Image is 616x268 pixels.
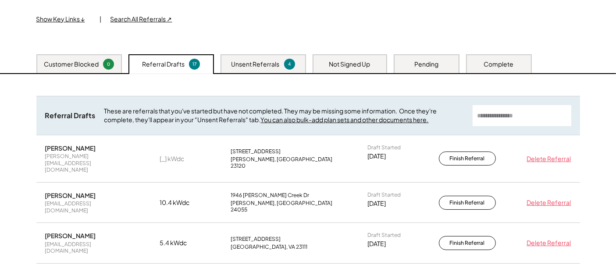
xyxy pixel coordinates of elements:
[368,152,386,161] div: [DATE]
[523,239,571,247] div: Delete Referral
[368,199,386,208] div: [DATE]
[231,236,281,243] div: [STREET_ADDRESS]
[368,191,401,198] div: Draft Started
[110,15,172,24] div: Search All Referrals ↗
[231,148,281,155] div: [STREET_ADDRESS]
[439,152,496,166] button: Finish Referral
[45,200,133,214] div: [EMAIL_ADDRESS][DOMAIN_NAME]
[368,144,401,151] div: Draft Started
[45,111,96,120] div: Referral Drafts
[36,15,91,24] div: Show Key Links ↓
[439,196,496,210] button: Finish Referral
[231,60,280,69] div: Unsent Referrals
[160,239,204,247] div: 5.4 kWdc
[160,198,204,207] div: 10.4 kWdc
[523,155,571,163] div: Delete Referral
[142,60,185,69] div: Referral Drafts
[45,191,96,199] div: [PERSON_NAME]
[231,156,341,169] div: [PERSON_NAME], [GEOGRAPHIC_DATA] 23120
[160,155,204,163] div: [_] kWdc
[285,61,294,67] div: 4
[190,61,199,67] div: 17
[231,243,308,250] div: [GEOGRAPHIC_DATA], VA 23111
[329,60,370,69] div: Not Signed Up
[45,144,96,152] div: [PERSON_NAME]
[100,15,102,24] div: |
[45,241,133,254] div: [EMAIL_ADDRESS][DOMAIN_NAME]
[414,60,438,69] div: Pending
[45,232,96,240] div: [PERSON_NAME]
[231,192,310,199] div: 1946 [PERSON_NAME] Creek Dr
[45,153,133,173] div: [PERSON_NAME][EMAIL_ADDRESS][DOMAIN_NAME]
[104,107,464,124] div: These are referrals that you've started but have not completed. They may be missing some informat...
[368,240,386,248] div: [DATE]
[439,236,496,250] button: Finish Referral
[261,116,429,123] a: You can also bulk-add plan sets and other documents here.
[231,200,341,213] div: [PERSON_NAME], [GEOGRAPHIC_DATA] 24055
[44,60,99,69] div: Customer Blocked
[523,198,571,207] div: Delete Referral
[484,60,514,69] div: Complete
[368,232,401,239] div: Draft Started
[104,61,113,67] div: 0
